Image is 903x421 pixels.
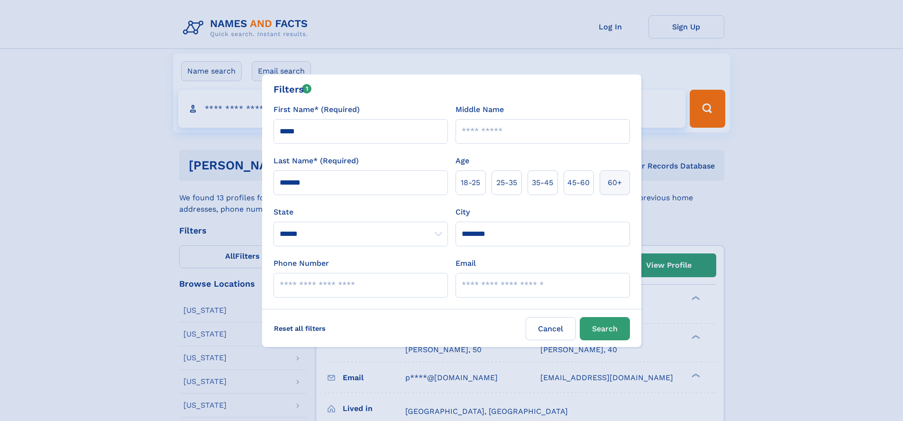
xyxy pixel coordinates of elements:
span: 18‑25 [461,177,480,188]
button: Search [580,317,630,340]
label: Last Name* (Required) [274,155,359,167]
label: State [274,206,448,218]
div: Filters [274,82,312,96]
span: 35‑45 [532,177,553,188]
label: Middle Name [456,104,504,115]
label: Cancel [526,317,576,340]
span: 25‑35 [496,177,517,188]
label: Age [456,155,469,167]
label: Phone Number [274,258,329,269]
label: Email [456,258,476,269]
label: First Name* (Required) [274,104,360,115]
label: Reset all filters [268,317,332,340]
span: 60+ [608,177,622,188]
label: City [456,206,470,218]
span: 45‑60 [567,177,590,188]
